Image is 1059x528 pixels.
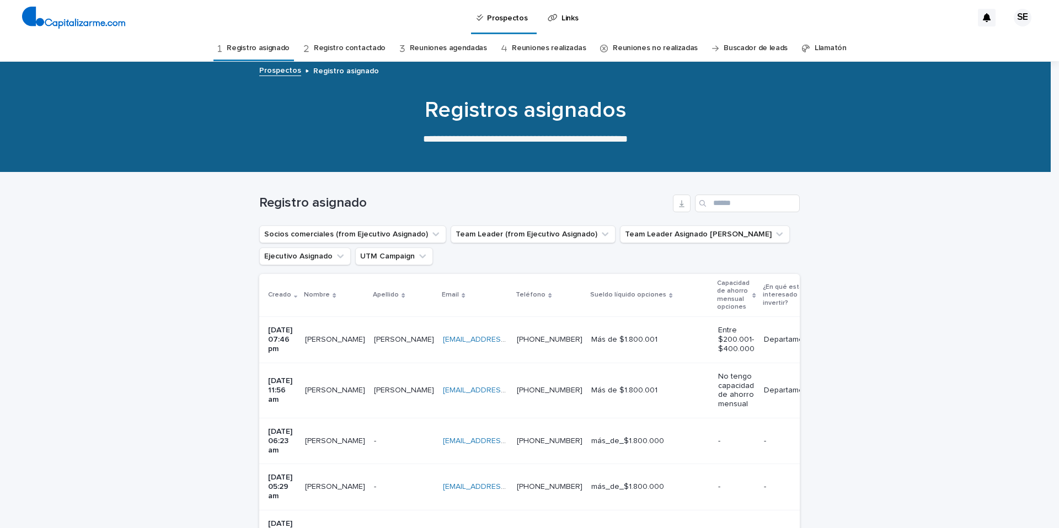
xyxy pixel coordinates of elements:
[374,384,436,395] p: [PERSON_NAME]
[373,289,399,301] p: Apellido
[305,480,367,492] p: Valentin Cantillana
[305,434,367,446] p: Dayneris Leon
[268,289,291,301] p: Creado
[764,335,819,344] p: Departamentos
[724,35,788,61] a: Buscador de leads
[591,335,709,344] p: Más de $1.800.001
[517,437,582,445] a: [PHONE_NUMBER]
[374,480,378,492] p: -
[815,35,847,61] a: Llamatón
[717,277,750,314] p: Capacidad de ahorro mensual opciones
[591,482,709,492] p: más_de_$1.800.000
[255,97,796,123] h1: Registros asignados
[22,7,125,29] img: 4arMvv9wSvmHTHbXwTim
[259,247,351,265] button: Ejecutivo Asignado
[259,225,446,243] button: Socios comerciales (from Ejecutivo Asignado)
[443,386,568,394] a: [EMAIL_ADDRESS][DOMAIN_NAME]
[443,483,568,491] a: [EMAIL_ADDRESS][DOMAIN_NAME]
[374,434,378,446] p: -
[620,225,790,243] button: Team Leader Asignado LLamados
[304,289,330,301] p: Nombre
[268,326,296,353] p: [DATE] 07:46 pm
[763,281,814,309] p: ¿En qué estás interesado invertir?
[443,437,568,445] a: [EMAIL_ADDRESS][DOMAIN_NAME]
[764,386,819,395] p: Departamentos
[313,64,379,76] p: Registro asignado
[374,333,436,344] p: [PERSON_NAME]
[443,336,568,343] a: [EMAIL_ADDRESS][DOMAIN_NAME]
[517,386,582,394] a: [PHONE_NUMBER]
[512,35,586,61] a: Reuniones realizadas
[517,483,582,491] a: [PHONE_NUMBER]
[259,195,668,211] h1: Registro asignado
[613,35,698,61] a: Reuniones no realizadas
[268,376,296,404] p: [DATE] 11:56 am
[718,326,755,353] p: Entre $200.001- $400.000
[410,35,487,61] a: Reuniones agendadas
[442,289,459,301] p: Email
[718,482,755,492] p: -
[591,386,709,395] p: Más de $1.800.001
[695,195,800,212] input: Search
[268,473,296,500] p: [DATE] 05:29 am
[517,336,582,343] a: [PHONE_NUMBER]
[591,437,709,446] p: más_de_$1.800.000
[355,247,433,265] button: UTM Campaign
[259,63,301,76] a: Prospectos
[451,225,616,243] button: Team Leader (from Ejecutivo Asignado)
[305,384,367,395] p: [PERSON_NAME]
[718,437,755,446] p: -
[227,35,290,61] a: Registro asignado
[764,437,819,446] p: -
[590,289,666,301] p: Sueldo líquido opciones
[718,372,755,409] p: No tengo capacidad de ahorro mensual
[305,333,367,344] p: [PERSON_NAME]
[268,427,296,455] p: [DATE] 06:23 am
[314,35,386,61] a: Registro contactado
[764,482,819,492] p: -
[516,289,545,301] p: Teléfono
[1014,9,1031,26] div: SE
